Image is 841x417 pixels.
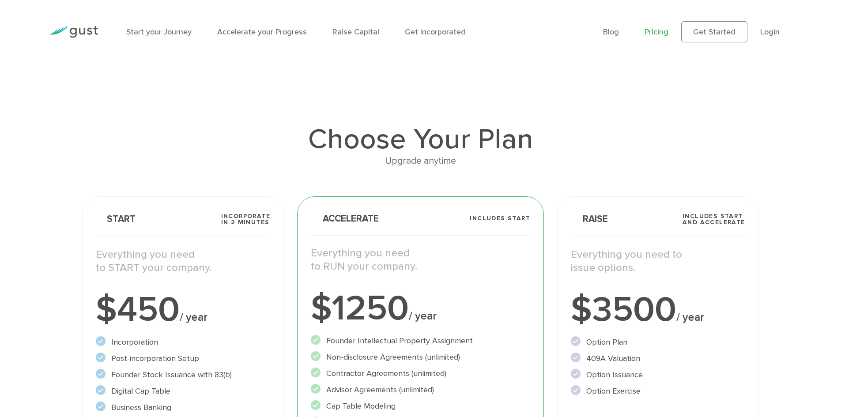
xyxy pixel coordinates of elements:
[571,385,745,397] li: Option Exercise
[645,27,668,37] a: Pricing
[760,27,780,37] a: Login
[180,311,207,324] span: / year
[311,368,530,379] li: Contractor Agreements (unlimited)
[603,27,619,37] a: Blog
[221,213,270,225] span: Incorporate in 2 Minutes
[96,353,270,364] li: Post-incorporation Setup
[96,336,270,348] li: Incorporation
[311,291,530,326] div: $1250
[683,213,745,225] span: Includes START and ACCELERATE
[96,292,270,327] div: $450
[82,125,758,154] h1: Choose Your Plan
[405,27,466,37] a: Get Incorporated
[82,154,758,169] div: Upgrade anytime
[311,400,530,412] li: Cap Table Modeling
[311,214,379,223] span: Accelerate
[571,369,745,381] li: Option Issuance
[96,369,270,381] li: Founder Stock Issuance with 83(b)
[217,27,307,37] a: Accelerate your Progress
[676,311,704,324] span: / year
[470,215,530,222] span: Includes START
[311,384,530,396] li: Advisor Agreements (unlimited)
[49,26,98,38] img: Gust Logo
[681,21,747,42] a: Get Started
[96,214,136,224] span: Start
[96,248,270,274] p: Everything you need to START your company.
[311,335,530,347] li: Founder Intellectual Property Assignment
[311,247,530,273] p: Everything you need to RUN your company.
[96,402,270,413] li: Business Banking
[96,385,270,397] li: Digital Cap Table
[409,309,437,323] span: / year
[571,292,745,327] div: $3500
[571,248,745,274] p: Everything you need to issue options.
[332,27,379,37] a: Raise Capital
[571,353,745,364] li: 409A Valuation
[126,27,192,37] a: Start your Journey
[571,214,608,224] span: Raise
[571,336,745,348] li: Option Plan
[311,351,530,363] li: Non-disclosure Agreements (unlimited)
